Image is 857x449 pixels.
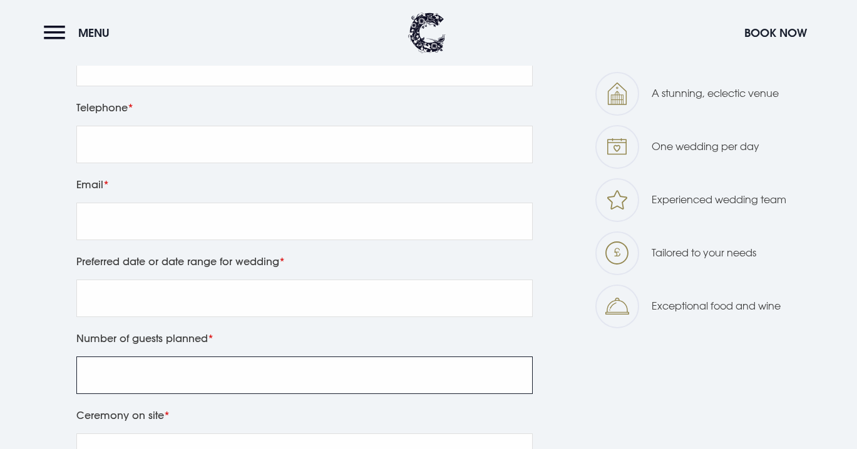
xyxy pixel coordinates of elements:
span: Menu [78,26,110,40]
img: Wedding team icon [607,190,628,209]
img: Clandeboye Lodge [408,13,446,53]
p: One wedding per day [652,137,759,156]
img: Wedding venue icon [607,82,627,105]
p: Exceptional food and wine [652,296,781,315]
p: Experienced wedding team [652,190,786,209]
img: Wedding tailored icon [605,241,629,265]
p: Tailored to your needs [652,243,756,262]
img: Why icon 4 1 [605,298,629,315]
button: Book Now [738,19,813,46]
label: Ceremony on site [76,406,533,424]
p: A stunning, eclectic venue [652,84,779,103]
label: Number of guests planned [76,330,533,347]
label: Email [76,176,533,193]
button: Menu [44,19,116,46]
img: Wedding one wedding icon [607,138,627,155]
label: Telephone [76,99,533,116]
label: Preferred date or date range for wedding [76,253,533,270]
